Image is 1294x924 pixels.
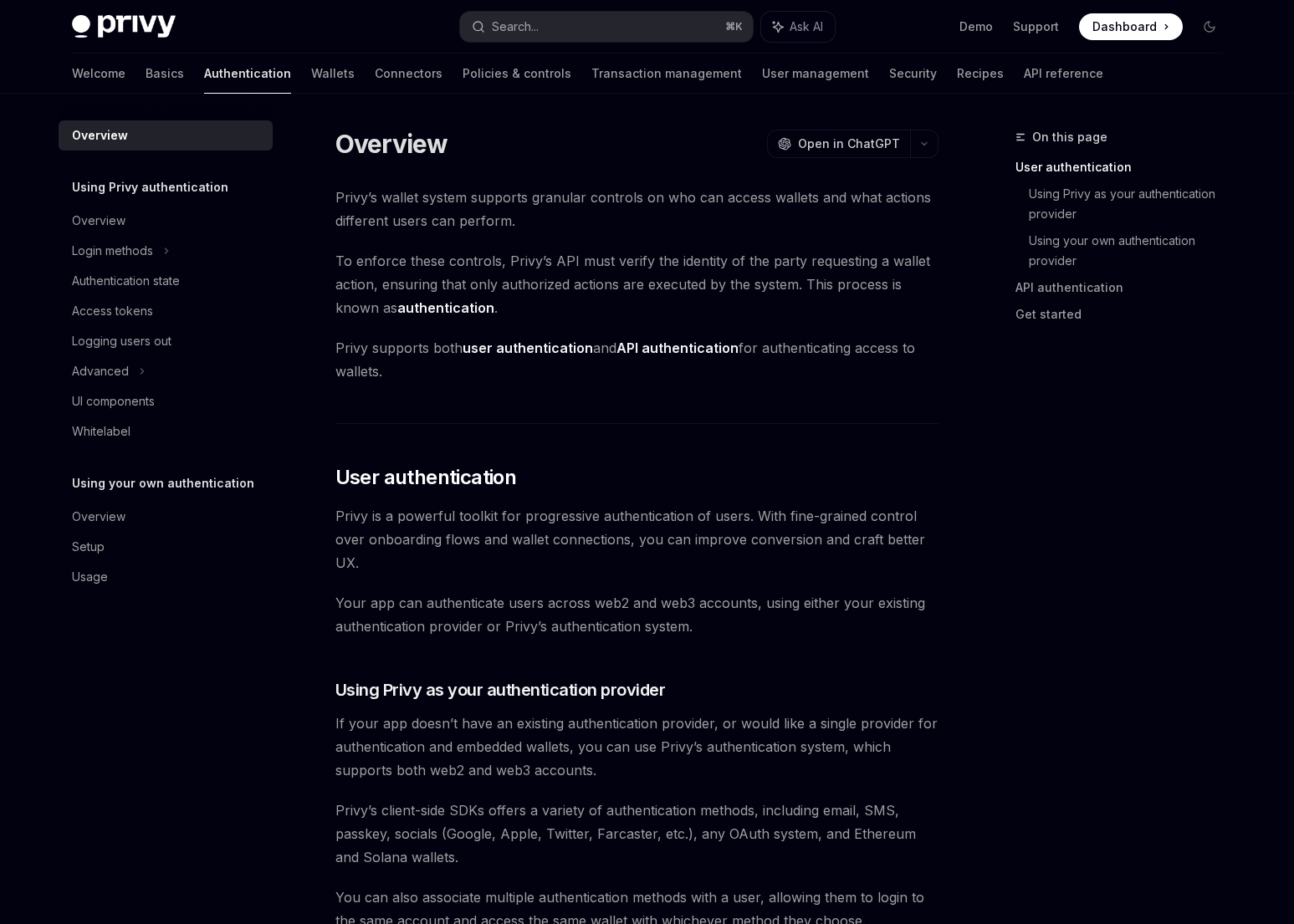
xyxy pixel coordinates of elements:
[59,326,273,356] a: Logging users out
[1079,13,1183,40] a: Dashboard
[492,17,539,37] div: Search...
[1015,301,1236,328] a: Get started
[311,54,355,94] a: Wallets
[335,591,939,638] span: Your app can authenticate users across web2 and web3 accounts, using either your existing authent...
[397,299,494,316] strong: authentication
[790,18,823,35] span: Ask AI
[59,120,273,151] a: Overview
[762,54,869,94] a: User management
[72,301,153,321] div: Access tokens
[146,54,184,94] a: Basics
[463,54,571,94] a: Policies & controls
[72,241,153,261] div: Login methods
[335,249,939,319] span: To enforce these controls, Privy’s API must verify the identity of the party requesting a wallet ...
[1013,18,1059,35] a: Support
[72,15,176,38] img: dark logo
[59,416,273,447] a: Whitelabel
[959,18,993,35] a: Demo
[72,54,125,94] a: Welcome
[59,562,273,592] a: Usage
[591,54,742,94] a: Transaction management
[72,391,155,411] div: UI components
[59,206,273,236] a: Overview
[1015,274,1236,301] a: API authentication
[1029,227,1236,274] a: Using your own authentication provider
[59,532,273,562] a: Setup
[460,12,753,42] button: Search...⌘K
[72,125,128,145] div: Overview
[889,54,937,94] a: Security
[616,339,739,356] strong: API authentication
[725,20,743,33] span: ⌘ K
[1024,54,1103,94] a: API reference
[72,421,130,442] div: Whitelabel
[375,54,442,94] a: Connectors
[798,135,900,152] span: Open in ChatGPT
[72,507,125,527] div: Overview
[335,186,939,232] span: Privy’s wallet system supports granular controls on who can access wallets and what actions diffe...
[1032,127,1107,147] span: On this page
[72,271,180,291] div: Authentication state
[335,712,939,782] span: If your app doesn’t have an existing authentication provider, or would like a single provider for...
[1092,18,1157,35] span: Dashboard
[335,678,666,702] span: Using Privy as your authentication provider
[72,211,125,231] div: Overview
[1196,13,1223,40] button: Toggle dark mode
[59,502,273,532] a: Overview
[72,331,171,351] div: Logging users out
[957,54,1004,94] a: Recipes
[335,799,939,869] span: Privy’s client-side SDKs offers a variety of authentication methods, including email, SMS, passke...
[204,54,291,94] a: Authentication
[72,361,129,381] div: Advanced
[767,130,910,158] button: Open in ChatGPT
[72,473,254,493] h5: Using your own authentication
[59,296,273,326] a: Access tokens
[335,504,939,574] span: Privy is a powerful toolkit for progressive authentication of users. With fine-grained control ov...
[761,12,835,42] button: Ask AI
[335,336,939,383] span: Privy supports both and for authenticating access to wallets.
[1015,154,1236,181] a: User authentication
[72,567,108,587] div: Usage
[59,386,273,416] a: UI components
[59,266,273,296] a: Authentication state
[72,177,228,197] h5: Using Privy authentication
[72,537,105,557] div: Setup
[463,339,593,356] strong: user authentication
[335,464,517,491] span: User authentication
[335,129,448,159] h1: Overview
[1029,181,1236,227] a: Using Privy as your authentication provider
